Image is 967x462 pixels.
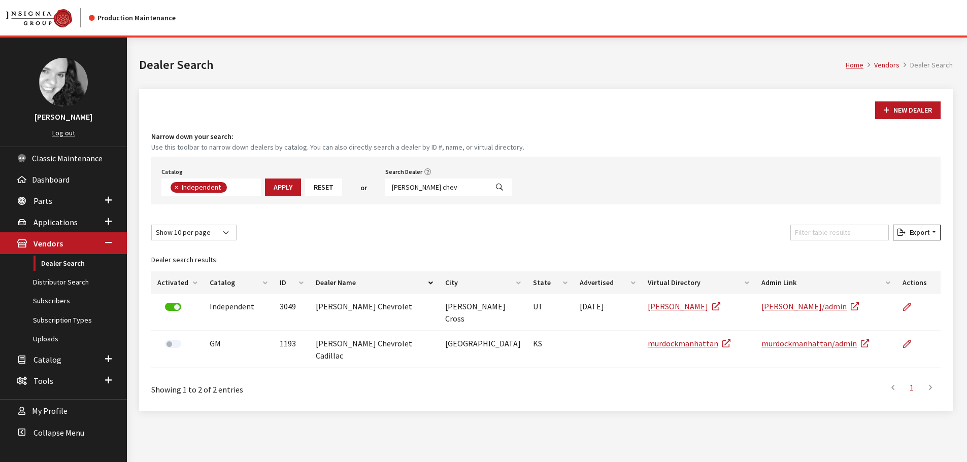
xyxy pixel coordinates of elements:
[875,101,941,119] button: New Dealer
[34,217,78,227] span: Applications
[265,179,301,196] button: Apply
[229,184,235,193] textarea: Search
[151,248,941,271] caption: Dealer search results:
[761,338,869,348] a: murdockmanhattan/admin
[790,225,889,240] input: Filter table results
[6,9,72,27] img: Catalog Maintenance
[10,111,117,123] h3: [PERSON_NAME]
[305,179,342,196] button: Reset
[648,338,730,348] a: murdockmanhattan
[32,174,70,185] span: Dashboard
[181,183,223,192] span: Independent
[310,294,439,331] td: [PERSON_NAME] Chevrolet
[39,58,88,106] img: Khrystal Dorton
[574,294,642,331] td: [DATE]
[171,182,227,193] li: Independent
[34,428,84,438] span: Collapse Menu
[648,301,720,311] a: [PERSON_NAME]
[204,294,274,331] td: Independent
[274,294,310,331] td: 3049
[32,153,103,163] span: Classic Maintenance
[151,142,941,153] small: Use this toolbar to narrow down dealers by catalog. You can also directly search a dealer by ID #...
[274,271,310,294] th: ID: activate to sort column ascending
[175,183,178,192] span: ×
[34,354,61,365] span: Catalog
[34,239,63,249] span: Vendors
[439,271,527,294] th: City: activate to sort column ascending
[34,196,52,206] span: Parts
[165,340,181,348] label: Activate Dealer
[893,225,941,240] button: Export
[161,179,261,196] span: Select
[385,167,422,176] label: Search Dealer
[761,301,859,311] a: [PERSON_NAME]/admin
[89,13,176,23] div: Production Maintenance
[385,179,488,196] input: Search
[310,271,439,294] th: Dealer Name: activate to sort column descending
[6,8,89,27] a: Insignia Group logo
[903,331,920,357] a: Edit Dealer
[863,60,899,70] li: Vendors
[310,331,439,368] td: [PERSON_NAME] Chevrolet Cadillac
[34,376,53,386] span: Tools
[896,271,941,294] th: Actions
[903,294,920,319] a: Edit Dealer
[151,376,473,396] div: Showing 1 to 2 of 2 entries
[755,271,896,294] th: Admin Link: activate to sort column ascending
[906,228,930,237] span: Export
[527,294,574,331] td: UT
[439,331,527,368] td: [GEOGRAPHIC_DATA]
[165,303,181,311] label: Deactivate Dealer
[439,294,527,331] td: [PERSON_NAME] Cross
[151,271,204,294] th: Activated: activate to sort column ascending
[204,331,274,368] td: GM
[161,167,183,176] label: Catalog
[527,331,574,368] td: KS
[903,377,921,398] a: 1
[642,271,756,294] th: Virtual Directory: activate to sort column ascending
[204,271,274,294] th: Catalog: activate to sort column ascending
[899,60,953,70] li: Dealer Search
[274,331,310,368] td: 1193
[171,182,181,193] button: Remove item
[846,60,863,69] a: Home
[360,183,367,193] span: or
[151,131,941,142] h4: Narrow down your search:
[32,406,68,416] span: My Profile
[527,271,574,294] th: State: activate to sort column ascending
[52,128,75,137] a: Log out
[139,56,846,74] h1: Dealer Search
[487,179,512,196] button: Search
[574,271,642,294] th: Advertised: activate to sort column ascending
